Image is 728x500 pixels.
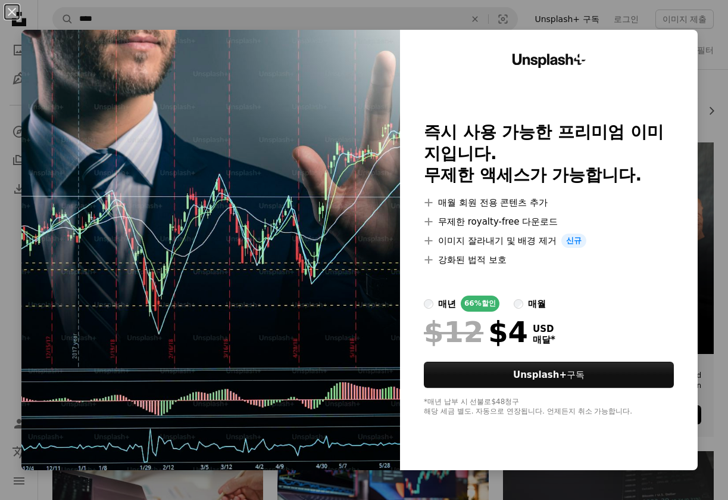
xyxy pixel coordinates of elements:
[461,296,499,312] div: 66% 할인
[424,215,674,229] li: 무제한 royalty-free 다운로드
[424,316,483,347] span: $12
[424,253,674,267] li: 강화된 법적 보호
[528,297,546,311] div: 매월
[424,316,528,347] div: $4
[438,297,456,311] div: 매년
[513,369,567,380] strong: Unsplash+
[424,195,674,210] li: 매월 회원 전용 콘텐츠 추가
[424,122,674,186] h2: 즉시 사용 가능한 프리미엄 이미지입니다. 무제한 액세스가 가능합니다.
[424,299,433,309] input: 매년66%할인
[424,234,674,248] li: 이미지 잘라내기 및 배경 제거
[561,234,586,248] span: 신규
[424,362,674,388] button: Unsplash+구독
[424,397,674,417] div: *매년 납부 시 선불로 $48 청구 해당 세금 별도. 자동으로 연장됩니다. 언제든지 취소 가능합니다.
[533,324,555,334] span: USD
[514,299,523,309] input: 매월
